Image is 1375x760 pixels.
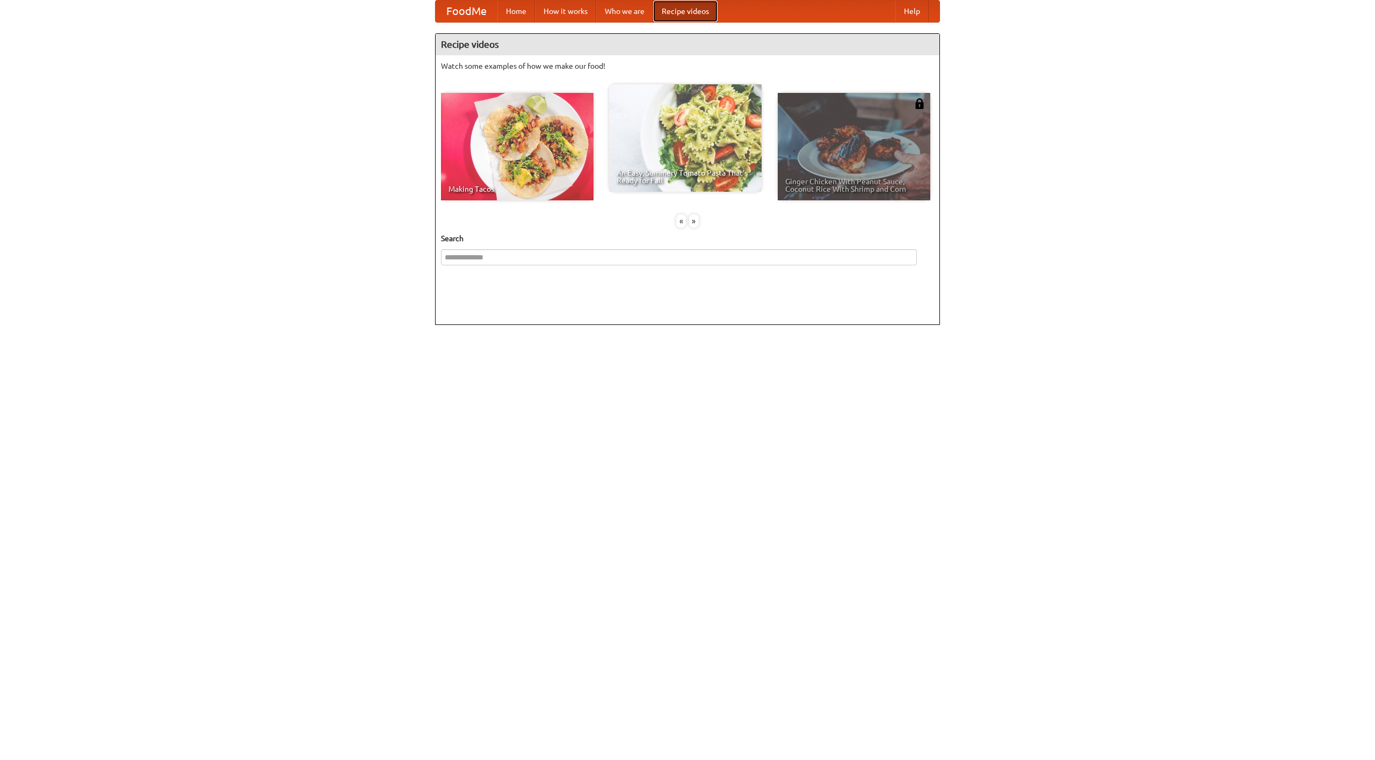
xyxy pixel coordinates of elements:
div: » [689,214,699,228]
a: Making Tacos [441,93,594,200]
a: FoodMe [436,1,497,22]
a: An Easy, Summery Tomato Pasta That's Ready for Fall [609,84,762,192]
span: An Easy, Summery Tomato Pasta That's Ready for Fall [617,169,754,184]
span: Making Tacos [448,185,586,193]
img: 483408.png [914,98,925,109]
h5: Search [441,233,934,244]
a: Who we are [596,1,653,22]
a: Home [497,1,535,22]
div: « [676,214,686,228]
a: Help [895,1,929,22]
p: Watch some examples of how we make our food! [441,61,934,71]
a: Recipe videos [653,1,718,22]
h4: Recipe videos [436,34,939,55]
a: How it works [535,1,596,22]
